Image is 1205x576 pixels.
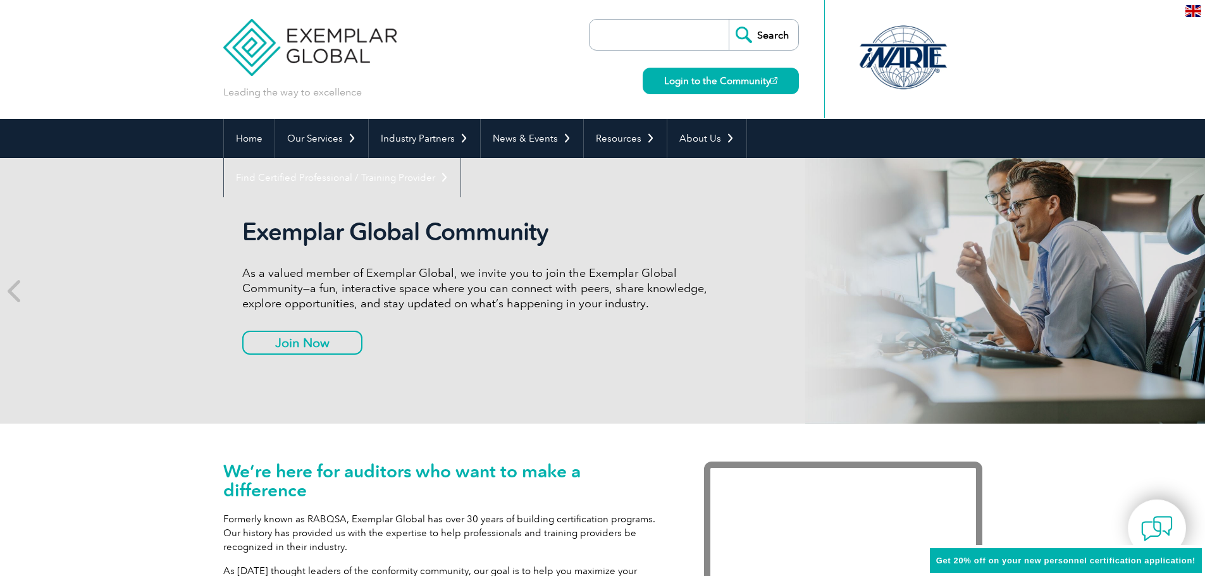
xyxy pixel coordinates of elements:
[667,119,746,158] a: About Us
[729,20,798,50] input: Search
[223,462,666,499] h1: We’re here for auditors who want to make a difference
[275,119,368,158] a: Our Services
[584,119,667,158] a: Resources
[936,556,1196,565] span: Get 20% off on your new personnel certification application!
[481,119,583,158] a: News & Events
[223,512,666,554] p: Formerly known as RABQSA, Exemplar Global has over 30 years of building certification programs. O...
[224,119,275,158] a: Home
[1185,5,1201,17] img: en
[224,158,460,197] a: Find Certified Professional / Training Provider
[770,77,777,84] img: open_square.png
[242,218,717,247] h2: Exemplar Global Community
[1141,513,1173,544] img: contact-chat.png
[643,68,799,94] a: Login to the Community
[369,119,480,158] a: Industry Partners
[223,85,362,99] p: Leading the way to excellence
[242,331,362,355] a: Join Now
[242,266,717,311] p: As a valued member of Exemplar Global, we invite you to join the Exemplar Global Community—a fun,...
